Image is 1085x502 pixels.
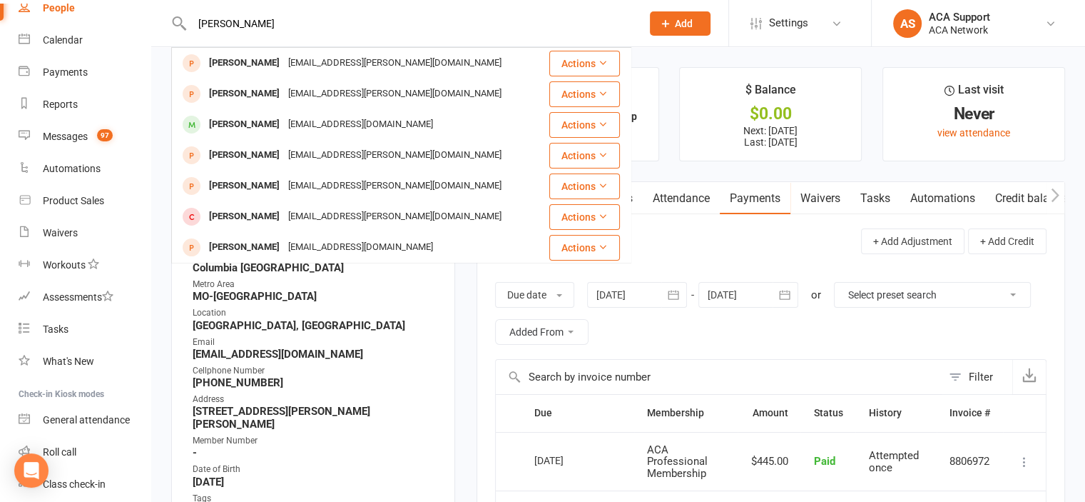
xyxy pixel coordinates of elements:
[937,395,1003,431] th: Invoice #
[861,229,964,254] button: + Add Adjustment
[769,7,808,39] span: Settings
[19,436,151,468] a: Roll call
[549,112,620,138] button: Actions
[193,348,436,361] strong: [EMAIL_ADDRESS][DOMAIN_NAME]
[495,319,589,345] button: Added From
[193,290,436,303] strong: MO-[GEOGRAPHIC_DATA]
[495,282,574,308] button: Due date
[43,291,113,303] div: Assessments
[643,182,720,215] a: Attendance
[14,453,49,488] div: Open Intercom Messenger
[929,11,990,24] div: ACA Support
[745,81,796,106] div: $ Balance
[43,195,104,206] div: Product Sales
[549,81,620,107] button: Actions
[43,66,88,78] div: Payments
[193,319,436,332] strong: [GEOGRAPHIC_DATA], [GEOGRAPHIC_DATA]
[893,9,922,38] div: AS
[693,125,848,148] p: Next: [DATE] Last: [DATE]
[205,206,284,227] div: [PERSON_NAME]
[43,259,86,271] div: Workouts
[19,56,151,89] a: Payments
[284,237,437,258] div: [EMAIL_ADDRESS][DOMAIN_NAME]
[43,446,76,458] div: Roll call
[193,336,436,349] div: Email
[985,182,1077,215] a: Credit balance
[19,404,151,436] a: General attendance kiosk mode
[549,235,620,261] button: Actions
[188,14,631,34] input: Search...
[738,432,800,491] td: $445.00
[811,286,821,303] div: or
[19,249,151,281] a: Workouts
[647,443,708,480] span: ACA Professional Membership
[720,182,790,215] a: Payments
[284,176,506,196] div: [EMAIL_ADDRESS][PERSON_NAME][DOMAIN_NAME]
[43,323,68,335] div: Tasks
[896,106,1051,121] div: Never
[549,174,620,199] button: Actions
[205,53,284,74] div: [PERSON_NAME]
[549,143,620,169] button: Actions
[43,34,83,46] div: Calendar
[850,182,900,215] a: Tasks
[43,163,101,174] div: Automations
[549,204,620,230] button: Actions
[43,2,75,14] div: People
[944,81,1004,106] div: Last visit
[43,131,88,142] div: Messages
[937,432,1003,491] td: 8806972
[43,227,78,239] div: Waivers
[942,360,1012,394] button: Filter
[193,376,436,389] strong: [PHONE_NUMBER]
[205,145,284,166] div: [PERSON_NAME]
[19,468,151,501] a: Class kiosk mode
[968,229,1046,254] button: + Add Credit
[193,463,436,476] div: Date of Birth
[675,18,693,29] span: Add
[193,434,436,448] div: Member Number
[969,368,993,386] div: Filter
[868,449,918,474] span: Attempted once
[19,153,151,185] a: Automations
[19,217,151,249] a: Waivers
[284,114,437,135] div: [EMAIL_ADDRESS][DOMAIN_NAME]
[284,53,506,74] div: [EMAIL_ADDRESS][PERSON_NAME][DOMAIN_NAME]
[205,84,284,104] div: [PERSON_NAME]
[193,261,436,274] strong: Columbia [GEOGRAPHIC_DATA]
[496,360,942,394] input: Search by invoice number
[43,478,106,490] div: Class check-in
[284,84,506,104] div: [EMAIL_ADDRESS][PERSON_NAME][DOMAIN_NAME]
[43,356,94,367] div: What's New
[193,476,436,488] strong: [DATE]
[900,182,985,215] a: Automations
[534,449,600,471] div: [DATE]
[800,395,855,431] th: Status
[193,364,436,378] div: Cellphone Number
[193,446,436,459] strong: -
[929,24,990,36] div: ACA Network
[19,185,151,217] a: Product Sales
[937,127,1010,139] a: view attendance
[634,395,738,431] th: Membership
[19,89,151,121] a: Reports
[19,24,151,56] a: Calendar
[790,182,850,215] a: Waivers
[19,281,151,313] a: Assessments
[193,393,436,406] div: Address
[284,145,506,166] div: [EMAIL_ADDRESS][PERSON_NAME][DOMAIN_NAME]
[193,306,436,320] div: Location
[205,114,284,135] div: [PERSON_NAME]
[19,346,151,378] a: What's New
[19,121,151,153] a: Messages 97
[813,455,835,468] span: Paid
[205,176,284,196] div: [PERSON_NAME]
[693,106,848,121] div: $0.00
[521,395,634,431] th: Due
[855,395,937,431] th: History
[650,11,710,36] button: Add
[284,206,506,227] div: [EMAIL_ADDRESS][PERSON_NAME][DOMAIN_NAME]
[43,414,130,426] div: General attendance
[19,313,151,346] a: Tasks
[97,129,113,141] span: 97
